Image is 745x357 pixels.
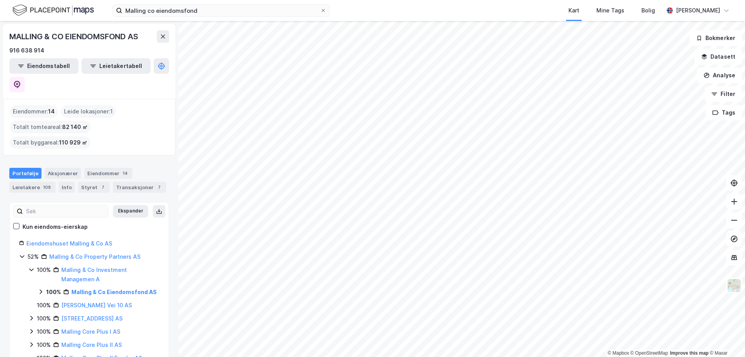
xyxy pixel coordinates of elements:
[10,121,91,133] div: Totalt tomteareal :
[113,182,166,193] div: Transaksjoner
[62,122,88,132] span: 82 140 ㎡
[71,289,157,295] a: Malling & Co Eiendomsfond AS
[9,168,42,179] div: Portefølje
[670,350,709,356] a: Improve this map
[641,6,655,15] div: Bolig
[155,183,163,191] div: 7
[9,182,55,193] div: Leietakere
[61,302,132,308] a: [PERSON_NAME] Vei 10 AS
[49,253,140,260] a: Malling & Co Property Partners AS
[84,168,132,179] div: Eiendommer
[12,3,94,17] img: logo.f888ab2527a4732fd821a326f86c7f29.svg
[122,5,320,16] input: Søk på adresse, matrikkel, gårdeiere, leietakere eller personer
[46,287,61,297] div: 100%
[676,6,720,15] div: [PERSON_NAME]
[706,105,742,120] button: Tags
[61,328,120,335] a: Malling Core Plus I AS
[61,266,127,282] a: Malling & Co Investment Managemen A
[61,341,122,348] a: Malling Core Plus II AS
[113,205,148,218] button: Ekspander
[23,222,88,232] div: Kun eiendoms-eierskap
[37,314,51,323] div: 100%
[697,68,742,83] button: Analyse
[705,86,742,102] button: Filter
[10,105,58,118] div: Eiendommer :
[110,107,113,116] span: 1
[59,182,75,193] div: Info
[61,315,123,322] a: [STREET_ADDRESS] AS
[26,240,112,247] a: Eiendomshuset Malling & Co AS
[45,168,81,179] div: Aksjonærer
[695,49,742,64] button: Datasett
[48,107,55,116] span: 14
[59,138,87,147] span: 110 929 ㎡
[10,136,90,149] div: Totalt byggareal :
[121,169,129,177] div: 14
[9,58,78,74] button: Eiendomstabell
[78,182,110,193] div: Styret
[706,320,745,357] iframe: Chat Widget
[9,46,44,55] div: 916 638 914
[37,301,51,310] div: 100%
[9,30,139,43] div: MALLING & CO EIENDOMSFOND AS
[23,205,108,217] input: Søk
[608,350,629,356] a: Mapbox
[37,265,51,275] div: 100%
[568,6,579,15] div: Kart
[631,350,668,356] a: OpenStreetMap
[99,183,107,191] div: 7
[81,58,151,74] button: Leietakertabell
[37,340,51,350] div: 100%
[37,327,51,336] div: 100%
[596,6,624,15] div: Mine Tags
[727,278,742,293] img: Z
[690,30,742,46] button: Bokmerker
[42,183,52,191] div: 108
[61,105,116,118] div: Leide lokasjoner :
[28,252,39,261] div: 52%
